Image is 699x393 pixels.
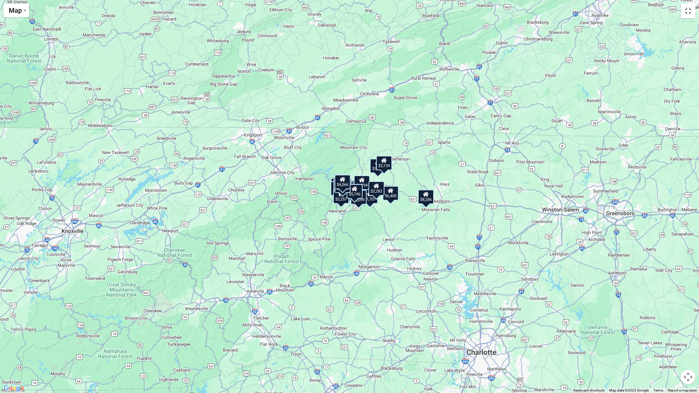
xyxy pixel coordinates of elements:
[668,388,697,392] a: Report a map error
[418,190,434,204] div: $8,206
[609,388,649,392] span: Map data ©2025 Google
[681,370,695,384] button: Map camera controls
[573,388,605,393] button: Keyboard shortcuts
[653,388,663,392] a: Terms (opens in new tab)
